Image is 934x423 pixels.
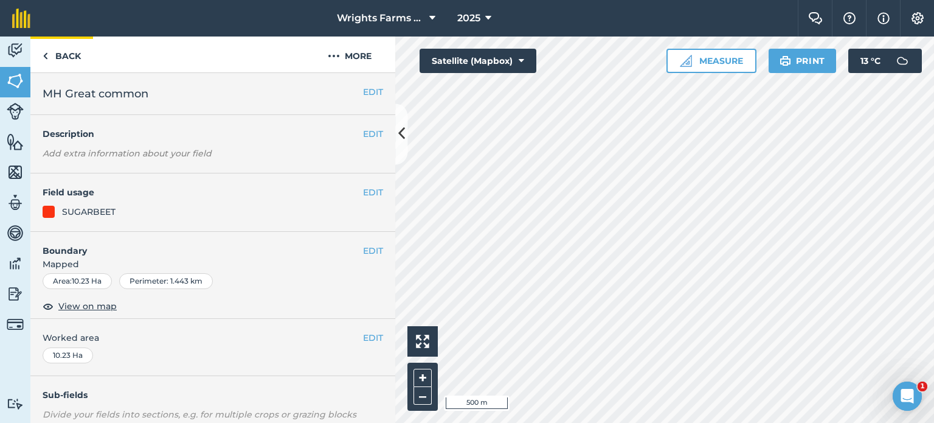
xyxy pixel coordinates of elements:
[680,55,692,67] img: Ruler icon
[363,186,383,199] button: EDIT
[7,224,24,242] img: svg+xml;base64,PD94bWwgdmVyc2lvbj0iMS4wIiBlbmNvZGluZz0idXRmLTgiPz4KPCEtLSBHZW5lcmF0b3I6IEFkb2JlIE...
[43,127,383,141] h4: Description
[43,299,117,313] button: View on map
[337,11,424,26] span: Wrights Farms Contracting
[7,316,24,333] img: svg+xml;base64,PD94bWwgdmVyc2lvbj0iMS4wIiBlbmNvZGluZz0idXRmLTgiPz4KPCEtLSBHZW5lcmF0b3I6IEFkb2JlIE...
[860,49,880,73] span: 13 ° C
[808,12,823,24] img: Two speech bubbles overlapping with the left bubble in the forefront
[7,103,24,120] img: svg+xml;base64,PD94bWwgdmVyc2lvbj0iMS4wIiBlbmNvZGluZz0idXRmLTgiPz4KPCEtLSBHZW5lcmF0b3I6IEFkb2JlIE...
[43,331,383,344] span: Worked area
[43,273,112,289] div: Area : 10.23 Ha
[363,127,383,141] button: EDIT
[43,299,54,313] img: svg+xml;base64,PHN2ZyB4bWxucz0iaHR0cDovL3d3dy53My5vcmcvMjAwMC9zdmciIHdpZHRoPSIxOCIgaGVpZ2h0PSIyNC...
[413,387,432,405] button: –
[769,49,837,73] button: Print
[416,335,429,348] img: Four arrows, one pointing top left, one top right, one bottom right and the last bottom left
[363,244,383,257] button: EDIT
[328,49,340,63] img: svg+xml;base64,PHN2ZyB4bWxucz0iaHR0cDovL3d3dy53My5vcmcvMjAwMC9zdmciIHdpZHRoPSIyMCIgaGVpZ2h0PSIyNC...
[848,49,922,73] button: 13 °C
[666,49,756,73] button: Measure
[363,331,383,344] button: EDIT
[7,72,24,90] img: svg+xml;base64,PHN2ZyB4bWxucz0iaHR0cDovL3d3dy53My5vcmcvMjAwMC9zdmciIHdpZHRoPSI1NiIgaGVpZ2h0PSI2MC...
[7,163,24,181] img: svg+xml;base64,PHN2ZyB4bWxucz0iaHR0cDovL3d3dy53My5vcmcvMjAwMC9zdmciIHdpZHRoPSI1NiIgaGVpZ2h0PSI2MC...
[30,388,395,402] h4: Sub-fields
[918,382,927,391] span: 1
[413,369,432,387] button: +
[62,205,116,218] div: SUGARBEET
[7,285,24,303] img: svg+xml;base64,PD94bWwgdmVyc2lvbj0iMS4wIiBlbmNvZGluZz0idXRmLTgiPz4KPCEtLSBHZW5lcmF0b3I6IEFkb2JlIE...
[7,194,24,212] img: svg+xml;base64,PD94bWwgdmVyc2lvbj0iMS4wIiBlbmNvZGluZz0idXRmLTgiPz4KPCEtLSBHZW5lcmF0b3I6IEFkb2JlIE...
[43,49,48,63] img: svg+xml;base64,PHN2ZyB4bWxucz0iaHR0cDovL3d3dy53My5vcmcvMjAwMC9zdmciIHdpZHRoPSI5IiBoZWlnaHQ9IjI0Ii...
[43,409,356,420] em: Divide your fields into sections, e.g. for multiple crops or grazing blocks
[842,12,857,24] img: A question mark icon
[7,133,24,151] img: svg+xml;base64,PHN2ZyB4bWxucz0iaHR0cDovL3d3dy53My5vcmcvMjAwMC9zdmciIHdpZHRoPSI1NiIgaGVpZ2h0PSI2MC...
[780,54,791,68] img: svg+xml;base64,PHN2ZyB4bWxucz0iaHR0cDovL3d3dy53My5vcmcvMjAwMC9zdmciIHdpZHRoPSIxOSIgaGVpZ2h0PSIyNC...
[58,299,117,313] span: View on map
[119,273,213,289] div: Perimeter : 1.443 km
[363,85,383,99] button: EDIT
[457,11,480,26] span: 2025
[43,186,363,199] h4: Field usage
[890,49,915,73] img: svg+xml;base64,PD94bWwgdmVyc2lvbj0iMS4wIiBlbmNvZGluZz0idXRmLTgiPz4KPCEtLSBHZW5lcmF0b3I6IEFkb2JlIE...
[30,37,93,72] a: Back
[7,41,24,60] img: svg+xml;base64,PD94bWwgdmVyc2lvbj0iMS4wIiBlbmNvZGluZz0idXRmLTgiPz4KPCEtLSBHZW5lcmF0b3I6IEFkb2JlIE...
[43,148,212,159] em: Add extra information about your field
[893,382,922,411] iframe: Intercom live chat
[12,9,30,28] img: fieldmargin Logo
[420,49,536,73] button: Satellite (Mapbox)
[30,232,363,257] h4: Boundary
[7,254,24,273] img: svg+xml;base64,PD94bWwgdmVyc2lvbj0iMS4wIiBlbmNvZGluZz0idXRmLTgiPz4KPCEtLSBHZW5lcmF0b3I6IEFkb2JlIE...
[910,12,925,24] img: A cog icon
[43,85,148,102] span: MH Great common
[43,348,93,363] div: 10.23 Ha
[30,257,395,271] span: Mapped
[877,11,890,26] img: svg+xml;base64,PHN2ZyB4bWxucz0iaHR0cDovL3d3dy53My5vcmcvMjAwMC9zdmciIHdpZHRoPSIxNyIgaGVpZ2h0PSIxNy...
[304,37,395,72] button: More
[7,398,24,410] img: svg+xml;base64,PD94bWwgdmVyc2lvbj0iMS4wIiBlbmNvZGluZz0idXRmLTgiPz4KPCEtLSBHZW5lcmF0b3I6IEFkb2JlIE...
